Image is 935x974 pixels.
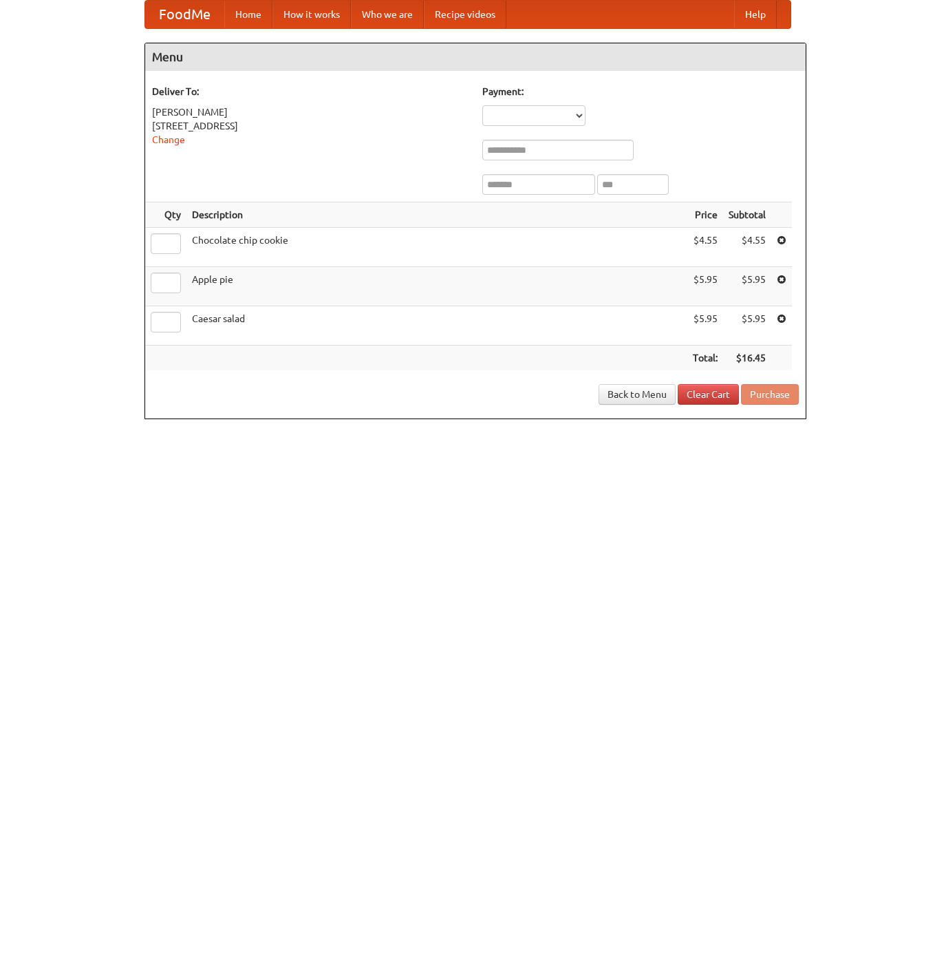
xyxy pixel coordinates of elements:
[741,384,799,405] button: Purchase
[482,85,799,98] h5: Payment:
[145,1,224,28] a: FoodMe
[145,43,806,71] h4: Menu
[723,267,771,306] td: $5.95
[152,85,469,98] h5: Deliver To:
[678,384,739,405] a: Clear Cart
[687,202,723,228] th: Price
[272,1,351,28] a: How it works
[723,202,771,228] th: Subtotal
[687,267,723,306] td: $5.95
[687,306,723,346] td: $5.95
[152,119,469,133] div: [STREET_ADDRESS]
[723,346,771,371] th: $16.45
[424,1,506,28] a: Recipe videos
[186,202,687,228] th: Description
[723,306,771,346] td: $5.95
[599,384,676,405] a: Back to Menu
[152,105,469,119] div: [PERSON_NAME]
[723,228,771,267] td: $4.55
[734,1,777,28] a: Help
[687,346,723,371] th: Total:
[351,1,424,28] a: Who we are
[224,1,272,28] a: Home
[186,267,687,306] td: Apple pie
[186,228,687,267] td: Chocolate chip cookie
[152,134,185,145] a: Change
[687,228,723,267] td: $4.55
[145,202,186,228] th: Qty
[186,306,687,346] td: Caesar salad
